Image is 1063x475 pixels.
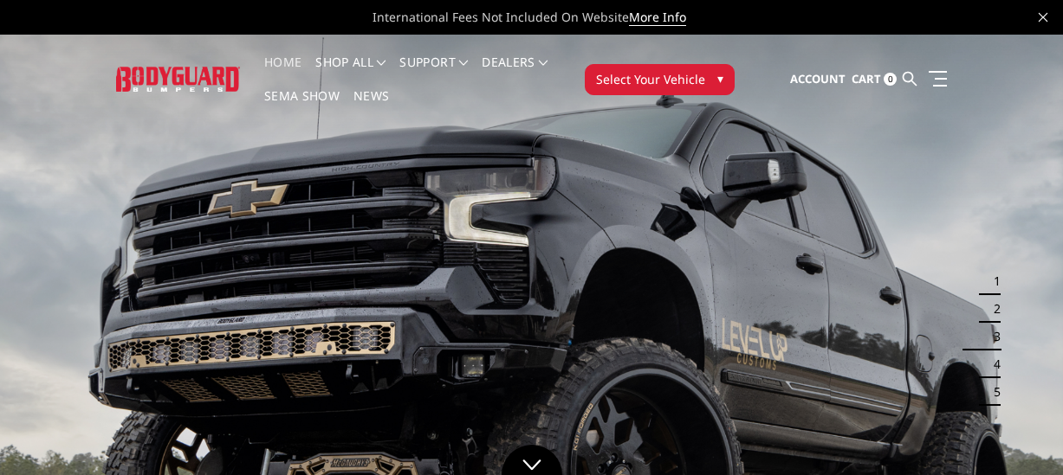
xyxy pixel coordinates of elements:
button: 2 of 5 [983,295,1001,323]
span: Cart [852,71,881,87]
a: SEMA Show [264,90,340,124]
a: Account [790,56,846,103]
a: More Info [629,9,686,26]
button: Select Your Vehicle [585,64,735,95]
a: Dealers [482,56,548,90]
span: 0 [884,73,897,86]
button: 1 of 5 [983,267,1001,295]
button: 3 of 5 [983,323,1001,350]
span: Account [790,71,846,87]
span: ▾ [717,69,723,87]
a: Click to Down [502,445,562,475]
button: 5 of 5 [983,378,1001,406]
button: 4 of 5 [983,350,1001,378]
iframe: Chat Widget [976,392,1063,475]
a: Cart 0 [852,56,897,103]
a: shop all [315,56,386,90]
span: Select Your Vehicle [596,70,705,88]
a: Home [264,56,301,90]
img: BODYGUARD BUMPERS [116,67,240,91]
a: News [353,90,389,124]
a: Support [399,56,468,90]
